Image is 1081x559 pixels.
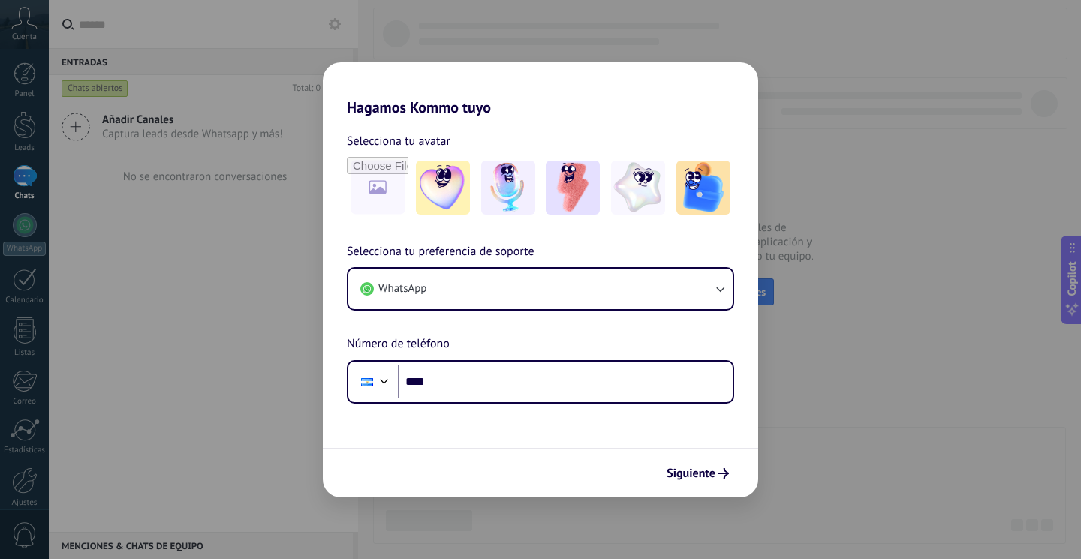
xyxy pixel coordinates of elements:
span: Número de teléfono [347,335,450,354]
button: Siguiente [660,461,736,486]
button: WhatsApp [348,269,733,309]
div: Nicaragua: + 505 [353,366,381,398]
img: -4.jpeg [611,161,665,215]
span: WhatsApp [378,281,426,296]
h2: Hagamos Kommo tuyo [323,62,758,116]
span: Selecciona tu avatar [347,131,450,151]
span: Selecciona tu preferencia de soporte [347,242,534,262]
span: Siguiente [667,468,715,479]
img: -2.jpeg [481,161,535,215]
img: -1.jpeg [416,161,470,215]
img: -3.jpeg [546,161,600,215]
img: -5.jpeg [676,161,730,215]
